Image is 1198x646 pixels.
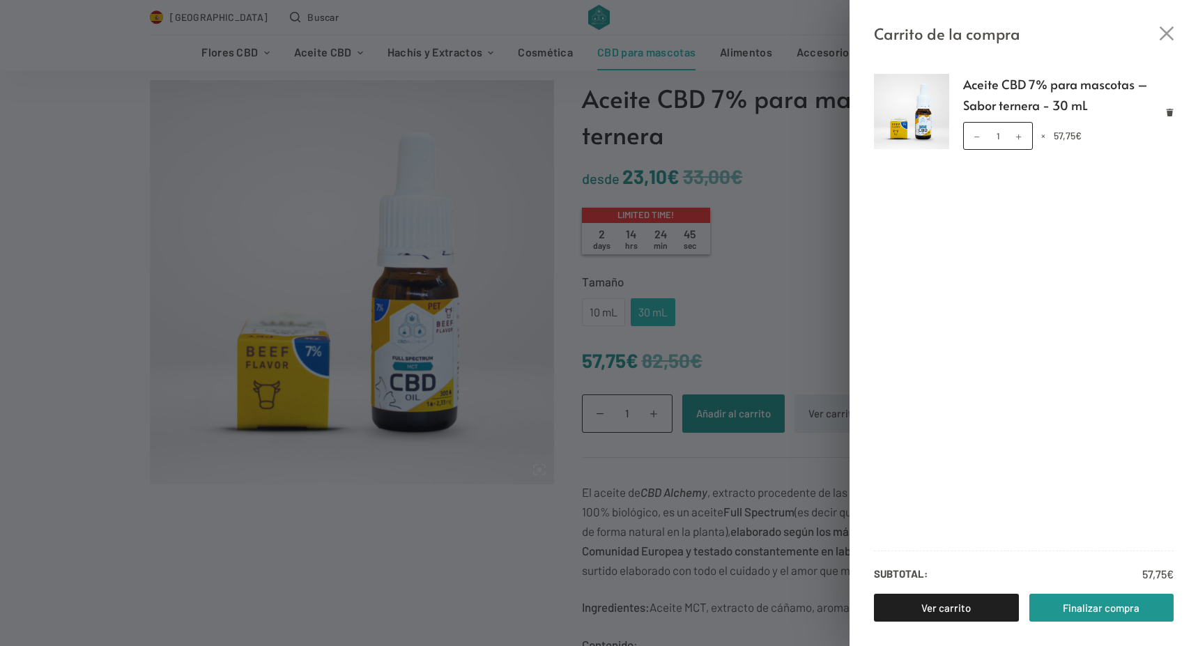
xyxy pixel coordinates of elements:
[963,74,1174,115] a: Aceite CBD 7% para mascotas – Sabor ternera - 30 mL
[1041,130,1045,141] span: ×
[874,594,1019,622] a: Ver carrito
[874,565,928,583] strong: Subtotal:
[963,122,1033,150] input: Cantidad de productos
[1167,567,1174,580] span: €
[1142,567,1174,580] bdi: 57,75
[1054,130,1082,141] bdi: 57,75
[1029,594,1174,622] a: Finalizar compra
[1166,108,1174,116] a: Eliminar Aceite CBD 7% para mascotas – Sabor ternera - 30 mL del carrito
[1075,130,1082,141] span: €
[1160,26,1174,40] button: Cerrar el cajón del carrito
[874,21,1020,46] span: Carrito de la compra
